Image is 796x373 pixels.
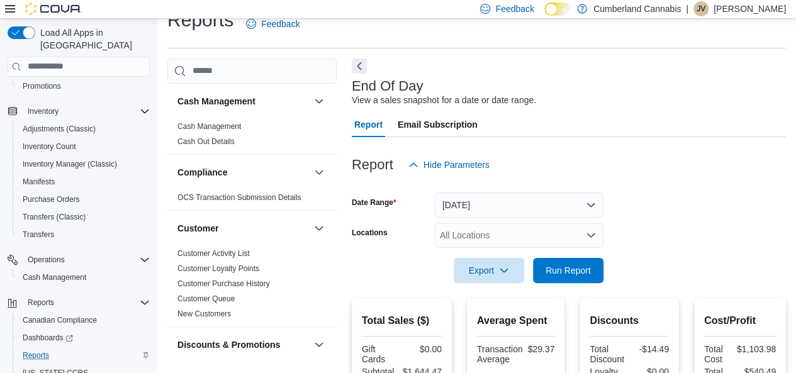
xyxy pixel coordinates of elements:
a: Adjustments (Classic) [18,121,101,136]
span: Manifests [23,177,55,187]
button: Compliance [311,165,327,180]
a: Cash Management [18,270,91,285]
span: Cash Management [23,272,86,282]
div: Cash Management [167,119,337,154]
span: Transfers [18,227,150,242]
span: Inventory Manager (Classic) [23,159,117,169]
span: Reports [23,295,150,310]
span: Feedback [495,3,534,15]
span: Adjustments (Classic) [18,121,150,136]
button: Run Report [533,258,603,283]
a: Promotions [18,79,66,94]
span: Manifests [18,174,150,189]
h3: Report [352,157,393,172]
span: Cash Management [18,270,150,285]
h2: Total Sales ($) [362,313,442,328]
div: $1,103.98 [737,344,776,354]
a: Transfers [18,227,59,242]
label: Date Range [352,198,396,208]
span: Run Report [546,264,591,277]
div: Justin Valvasori [693,1,709,16]
button: Transfers (Classic) [13,208,155,226]
button: Next [352,58,367,74]
span: Export [461,258,517,283]
p: | [686,1,688,16]
button: Customer [177,222,309,235]
div: $29.37 [528,344,555,354]
button: Inventory Count [13,138,155,155]
span: Customer Queue [177,294,235,304]
span: Inventory [28,106,59,116]
button: Canadian Compliance [13,311,155,329]
span: Dashboards [18,330,150,345]
a: Transfers (Classic) [18,209,91,225]
a: Cash Out Details [177,137,235,146]
a: Customer Loyalty Points [177,264,259,273]
div: Transaction Average [477,344,523,364]
h3: End Of Day [352,79,423,94]
button: Purchase Orders [13,191,155,208]
h3: Compliance [177,166,227,179]
span: Inventory Count [23,142,76,152]
a: New Customers [177,309,231,318]
button: Promotions [13,77,155,95]
a: Manifests [18,174,60,189]
button: Hide Parameters [403,152,495,177]
div: Total Discount [590,344,627,364]
button: Transfers [13,226,155,243]
a: Canadian Compliance [18,313,102,328]
span: JV [697,1,705,16]
button: Cash Management [177,95,309,108]
a: Customer Activity List [177,249,250,258]
a: Customer Purchase History [177,279,270,288]
button: Manifests [13,173,155,191]
span: Inventory Manager (Classic) [18,157,150,172]
span: Cash Out Details [177,136,235,147]
span: Load All Apps in [GEOGRAPHIC_DATA] [35,26,150,52]
span: Email Subscription [398,112,478,137]
span: Transfers (Classic) [23,212,86,222]
a: Cash Management [177,122,241,131]
a: Dashboards [13,329,155,347]
span: Purchase Orders [23,194,80,204]
div: -$14.49 [632,344,669,354]
span: Canadian Compliance [18,313,150,328]
a: Inventory Count [18,139,81,154]
span: OCS Transaction Submission Details [177,192,301,203]
button: Open list of options [586,230,596,240]
span: Canadian Compliance [23,315,97,325]
button: Discounts & Promotions [311,337,327,352]
div: Total Cost [704,344,732,364]
h3: Cash Management [177,95,255,108]
h2: Cost/Profit [704,313,776,328]
img: Cova [25,3,82,15]
span: Hide Parameters [423,159,490,171]
h2: Discounts [590,313,669,328]
span: Promotions [23,81,61,91]
button: Discounts & Promotions [177,338,309,351]
p: [PERSON_NAME] [714,1,786,16]
span: Reports [28,298,54,308]
a: OCS Transaction Submission Details [177,193,301,202]
button: Customer [311,221,327,236]
span: Operations [28,255,65,265]
a: Reports [18,348,54,363]
h1: Reports [167,8,233,33]
div: $0.00 [404,344,442,354]
label: Locations [352,228,388,238]
span: Dashboards [23,333,73,343]
h2: Average Spent [477,313,554,328]
a: Customer Queue [177,294,235,303]
span: Transfers [23,230,54,240]
span: Report [354,112,383,137]
span: Inventory [23,104,150,119]
button: Inventory [3,103,155,120]
a: Inventory Manager (Classic) [18,157,122,172]
button: Compliance [177,166,309,179]
span: Customer Loyalty Points [177,264,259,274]
button: Cash Management [13,269,155,286]
span: Transfers (Classic) [18,209,150,225]
button: Reports [3,294,155,311]
span: Purchase Orders [18,192,150,207]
